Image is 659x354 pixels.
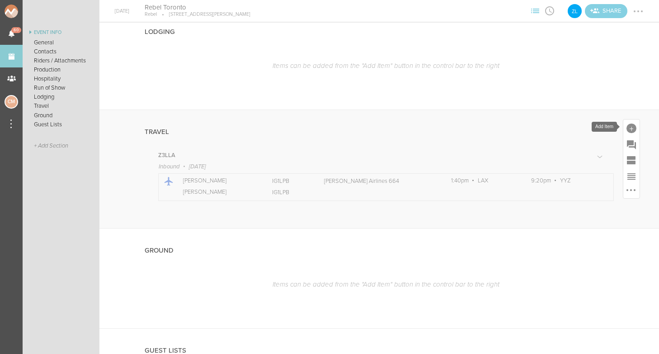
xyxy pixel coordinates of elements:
[159,163,180,170] span: Inbound
[623,152,640,168] div: Add Section
[23,27,99,38] a: Event Info
[5,95,18,109] div: Charlie McGinley
[272,177,304,185] p: IG1LPB
[157,11,250,18] p: [STREET_ADDRESS][PERSON_NAME]
[542,8,557,13] span: View Itinerary
[5,5,56,18] img: NOMAD
[189,163,206,170] span: [DATE]
[23,56,99,65] a: Riders / Attachments
[478,177,488,184] span: LAX
[23,38,99,47] a: General
[145,28,175,36] h4: Lodging
[145,247,174,254] h4: Ground
[145,11,157,18] p: Rebel
[451,177,469,184] span: 1:40pm
[585,4,627,18] a: Invite teams to the Event
[183,189,252,196] p: [PERSON_NAME]
[324,177,431,185] p: [PERSON_NAME] Airlines 664
[23,101,99,110] a: Travel
[560,177,571,184] span: YYZ
[23,47,99,56] a: Contacts
[272,189,304,196] p: IG1LPB
[623,185,640,198] div: More Options
[11,27,21,33] span: 60
[531,177,551,184] span: 9:20pm
[158,62,614,70] p: Items can be added from the "Add Item" button in the control bar to the right
[183,177,252,185] p: [PERSON_NAME]
[623,168,640,185] div: Reorder Items in this Section
[145,3,250,12] h4: Rebel Toronto
[623,136,640,152] div: Add Prompt
[145,128,169,136] h4: Travel
[23,120,99,129] a: Guest Lists
[34,143,68,149] span: + Add Section
[567,3,583,19] div: Z3LLA
[23,74,99,83] a: Hospitality
[23,111,99,120] a: Ground
[158,153,175,158] h5: Z3LLA
[23,65,99,74] a: Production
[23,83,99,92] a: Run of Show
[585,4,627,18] div: Share
[23,92,99,101] a: Lodging
[528,8,542,13] span: View Sections
[158,280,614,288] p: Items can be added from the "Add Item" button in the control bar to the right
[567,3,583,19] div: ZL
